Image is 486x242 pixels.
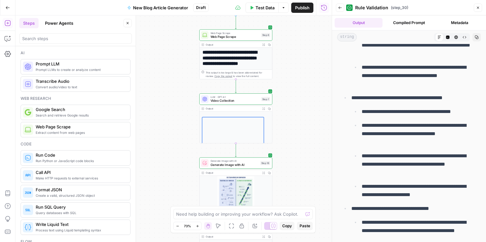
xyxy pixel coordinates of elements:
[211,162,259,167] span: Generate Image with AI
[36,169,125,176] span: Call API
[36,84,125,90] span: Convert audio/video to text
[123,3,192,13] button: New Blog Article Generator
[199,93,272,143] div: LLM · GPT-4.1Video CollectionStep 7Output
[21,50,130,56] div: Ai
[211,34,259,39] span: Web Page Scrape
[36,152,125,158] span: Run Code
[22,35,129,42] input: Search steps
[391,5,408,11] span: ( step_30 )
[36,176,125,181] span: Make HTTP requests to external services
[295,4,310,11] span: Publish
[211,31,259,35] span: Web Page Scrape
[355,4,388,11] span: Rule Validation
[436,18,483,28] button: Metadata
[282,223,292,229] span: Copy
[256,4,274,11] span: Test Data
[261,33,270,37] div: Step 6
[206,107,259,111] div: Output
[385,18,433,28] button: Compiled Prompt
[19,18,39,28] button: Steps
[214,75,232,78] span: Copy the output
[235,143,236,157] g: Edge from step_7 to step_16
[300,223,310,229] span: Paste
[36,204,125,210] span: Run SQL Query
[36,124,125,130] span: Web Page Scrape
[280,222,294,230] button: Copy
[36,158,125,163] span: Run Python or JavaScript code blocks
[206,43,259,47] div: Output
[211,98,259,103] span: Video Collection
[196,5,206,11] span: Draft
[260,161,270,165] div: Step 16
[36,113,125,118] span: Search and retrieve Google results
[235,79,236,93] g: Edge from step_6 to step_7
[261,97,270,101] div: Step 7
[184,223,191,229] span: 73%
[36,67,125,72] span: Prompt LLMs to create or analyze content
[297,222,313,230] button: Paste
[133,4,188,11] span: New Blog Article Generator
[235,15,236,29] g: Edge from start to step_6
[21,141,130,147] div: Code
[21,96,130,101] div: Web research
[246,3,278,13] button: Test Data
[200,176,272,213] img: image.png
[36,221,125,228] span: Write Liquid Text
[36,130,125,135] span: Extract content from web pages
[36,210,125,215] span: Query databases with SQL
[41,18,77,28] button: Power Agents
[199,157,272,207] div: Generate Image with AIGenerate Image with AIStep 16Output
[36,228,125,233] span: Process text using Liquid templating syntax
[211,95,259,99] span: LLM · GPT-4.1
[36,78,125,84] span: Transcribe Audio
[36,193,125,198] span: Create a valid, structured JSON object
[206,71,270,78] div: This output is too large & has been abbreviated for review. to view the full content.
[211,159,259,163] span: Generate Image with AI
[291,3,313,13] button: Publish
[36,186,125,193] span: Format JSON
[36,61,125,67] span: Prompt LLM
[335,18,382,28] button: Output
[206,235,259,239] div: Output
[206,171,259,175] div: Output
[337,33,357,41] span: string
[36,106,125,113] span: Google Search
